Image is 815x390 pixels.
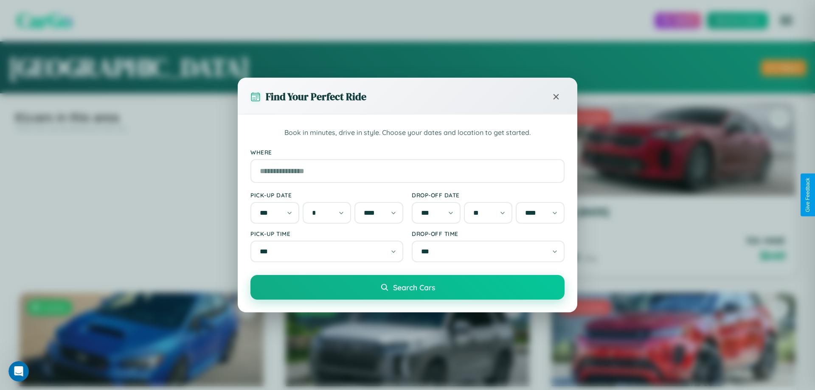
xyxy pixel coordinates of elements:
h3: Find Your Perfect Ride [266,90,366,104]
label: Pick-up Time [250,230,403,237]
p: Book in minutes, drive in style. Choose your dates and location to get started. [250,127,565,138]
button: Search Cars [250,275,565,300]
span: Search Cars [393,283,435,292]
label: Drop-off Time [412,230,565,237]
label: Pick-up Date [250,191,403,199]
label: Drop-off Date [412,191,565,199]
label: Where [250,149,565,156]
